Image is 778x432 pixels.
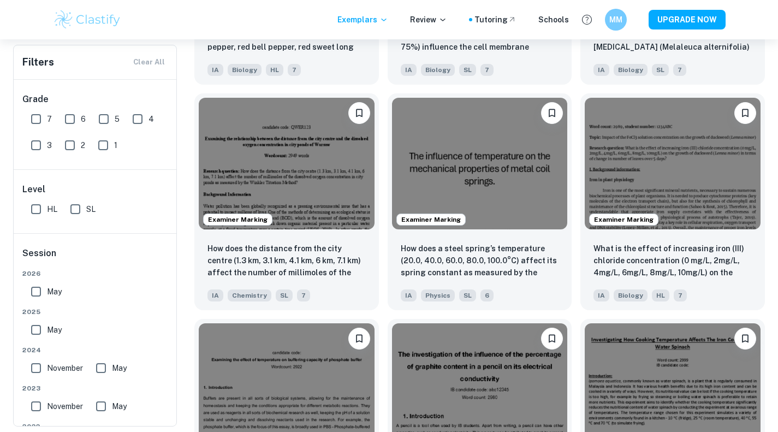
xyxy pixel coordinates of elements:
button: UPGRADE NOW [649,10,726,29]
span: 2022 [22,422,169,431]
span: Biology [614,289,648,301]
span: 2024 [22,345,169,355]
span: SL [652,64,669,76]
span: 6 [81,113,86,125]
span: SL [276,289,293,301]
span: IA [207,289,223,301]
span: Chemistry [228,289,271,301]
button: Bookmark [734,328,756,350]
span: SL [459,289,476,301]
h6: Session [22,247,169,269]
img: Clastify logo [53,9,122,31]
button: Bookmark [541,328,563,350]
span: May [47,324,62,336]
span: 1 [114,139,117,151]
span: May [112,400,127,412]
span: 7 [297,289,310,301]
h6: Filters [22,55,54,70]
button: Bookmark [541,102,563,124]
img: Chemistry IA example thumbnail: How does the distance from the city cent [199,98,375,229]
span: 7 [674,289,687,301]
img: Physics IA example thumbnail: How does a steel spring’s temperature (2 [392,98,568,229]
span: SL [459,64,476,76]
span: HL [47,203,57,215]
span: May [47,286,62,298]
span: Physics [421,289,455,301]
button: Help and Feedback [578,10,596,29]
button: Bookmark [348,328,370,350]
span: 4 [149,113,154,125]
span: Biology [228,64,262,76]
span: Examiner Marking [204,215,272,224]
span: 7 [47,113,52,125]
span: SL [86,203,96,215]
span: 6 [480,289,494,301]
span: 7 [673,64,686,76]
span: Biology [614,64,648,76]
span: Examiner Marking [397,215,465,224]
a: Tutoring [474,14,516,26]
span: Examiner Marking [590,215,658,224]
span: May [112,362,127,374]
button: MM [605,9,627,31]
span: HL [652,289,669,301]
span: 7 [288,64,301,76]
p: Review [410,14,447,26]
span: 2 [81,139,85,151]
p: How does the distance from the city centre (1.3 km, 3.1 km, 4.1 km, 6 km, 7.1 km) affect the numb... [207,242,366,280]
span: November [47,362,83,374]
span: IA [401,64,417,76]
span: HL [266,64,283,76]
span: 2023 [22,383,169,393]
span: 5 [115,113,120,125]
img: Biology IA example thumbnail: What is the effect of increasing iron (I [585,98,761,229]
a: Examiner MarkingBookmarkHow does the distance from the city centre (1.3 km, 3.1 km, 4.1 km, 6 km,... [194,93,379,310]
h6: Grade [22,93,169,106]
p: How does a steel spring’s temperature (20.0, 40.0, 60.0, 80.0, 100.0°C) affect its spring constan... [401,242,559,280]
a: Examiner MarkingBookmarkHow does a steel spring’s temperature (20.0, 40.0, 60.0, 80.0, 100.0°C) a... [388,93,572,310]
h6: Level [22,183,169,196]
span: 3 [47,139,52,151]
span: IA [207,64,223,76]
h6: MM [609,14,622,26]
span: IA [401,289,417,301]
button: Bookmark [348,102,370,124]
span: November [47,400,83,412]
span: 2026 [22,269,169,279]
span: IA [593,64,609,76]
p: Exemplars [337,14,388,26]
a: Examiner MarkingBookmarkWhat is the effect of increasing iron (III) chloride concentration (0 mg/... [580,93,765,310]
span: 7 [480,64,494,76]
button: Bookmark [734,102,756,124]
span: IA [593,289,609,301]
span: 2025 [22,307,169,317]
p: What is the effect of increasing iron (III) chloride concentration (0 mg/L, 2mg/L, 4mg/L, 6mg/L, ... [593,242,752,280]
span: Biology [421,64,455,76]
a: Schools [538,14,569,26]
